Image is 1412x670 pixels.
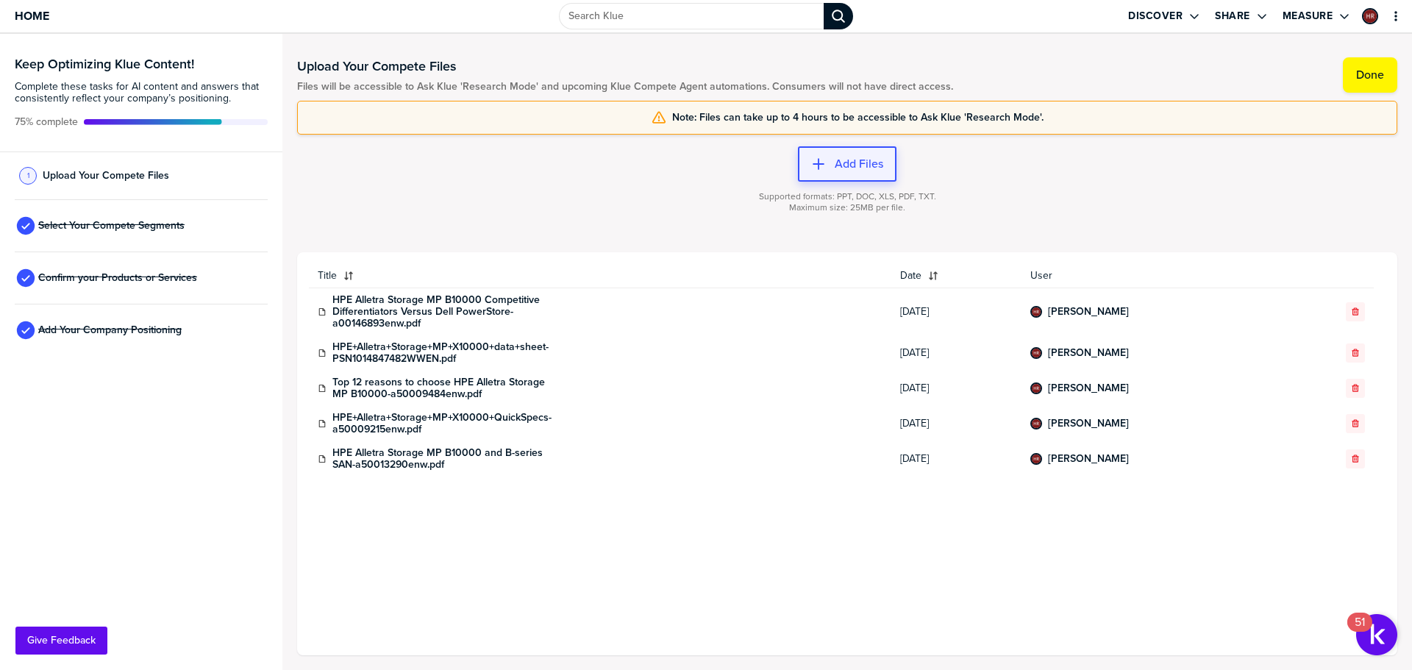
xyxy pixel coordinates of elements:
[332,377,553,400] a: Top 12 reasons to choose HPE Alletra Storage MP B10000-a50009484enw.pdf
[15,57,268,71] h3: Keep Optimizing Klue Content!
[1048,382,1129,394] a: [PERSON_NAME]
[1362,8,1378,24] div: Howard Rubin
[824,3,853,29] div: Search Klue
[900,306,1013,318] span: [DATE]
[1030,418,1042,430] div: Howard Rubin
[1030,382,1042,394] div: Howard Rubin
[1032,455,1041,463] img: ba35ec49ff23430a4fc13b4db49194ca-sml.png
[38,220,185,232] span: Select Your Compete Segments
[1048,418,1129,430] a: [PERSON_NAME]
[38,324,182,336] span: Add Your Company Positioning
[900,382,1013,394] span: [DATE]
[332,447,553,471] a: HPE Alletra Storage MP B10000 and B-series SAN-a50013290enw.pdf
[1030,347,1042,359] div: Howard Rubin
[1030,270,1280,282] span: User
[15,627,107,655] button: Give Feedback
[38,272,197,284] span: Confirm your Products or Services
[1356,614,1397,655] button: Open Resource Center, 51 new notifications
[332,294,553,329] a: HPE Alletra Storage MP B10000 Competitive Differentiators Versus Dell PowerStore-a00146893enw.pdf
[1283,10,1333,23] label: Measure
[1032,419,1041,428] img: ba35ec49ff23430a4fc13b4db49194ca-sml.png
[1032,384,1041,393] img: ba35ec49ff23430a4fc13b4db49194ca-sml.png
[1128,10,1183,23] label: Discover
[1361,7,1380,26] a: Edit Profile
[1030,306,1042,318] div: Howard Rubin
[1048,306,1129,318] a: [PERSON_NAME]
[1032,307,1041,316] img: ba35ec49ff23430a4fc13b4db49194ca-sml.png
[1215,10,1250,23] label: Share
[332,412,553,435] a: HPE+Alletra+Storage+MP+X10000+QuickSpecs-a50009215enw.pdf
[1048,453,1129,465] a: [PERSON_NAME]
[15,116,78,128] span: Active
[1030,453,1042,465] div: Howard Rubin
[15,81,268,104] span: Complete these tasks for AI content and answers that consistently reflect your company’s position...
[318,270,337,282] span: Title
[332,341,553,365] a: HPE+Alletra+Storage+MP+X10000+data+sheet-PSN1014847482WWEN.pdf
[1048,347,1129,359] a: [PERSON_NAME]
[1363,10,1377,23] img: ba35ec49ff23430a4fc13b4db49194ca-sml.png
[900,347,1013,359] span: [DATE]
[835,157,883,171] label: Add Files
[1032,349,1041,357] img: ba35ec49ff23430a4fc13b4db49194ca-sml.png
[900,453,1013,465] span: [DATE]
[27,170,29,181] span: 1
[297,81,953,93] span: Files will be accessible to Ask Klue 'Research Mode' and upcoming Klue Compete Agent automations....
[559,3,824,29] input: Search Klue
[900,270,921,282] span: Date
[789,202,905,213] span: Maximum size: 25MB per file.
[900,418,1013,430] span: [DATE]
[672,112,1044,124] span: Note: Files can take up to 4 hours to be accessible to Ask Klue 'Research Mode'.
[15,10,49,22] span: Home
[43,170,169,182] span: Upload Your Compete Files
[1356,68,1384,82] label: Done
[1355,622,1365,641] div: 51
[759,191,936,202] span: Supported formats: PPT, DOC, XLS, PDF, TXT.
[297,57,953,75] h1: Upload Your Compete Files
